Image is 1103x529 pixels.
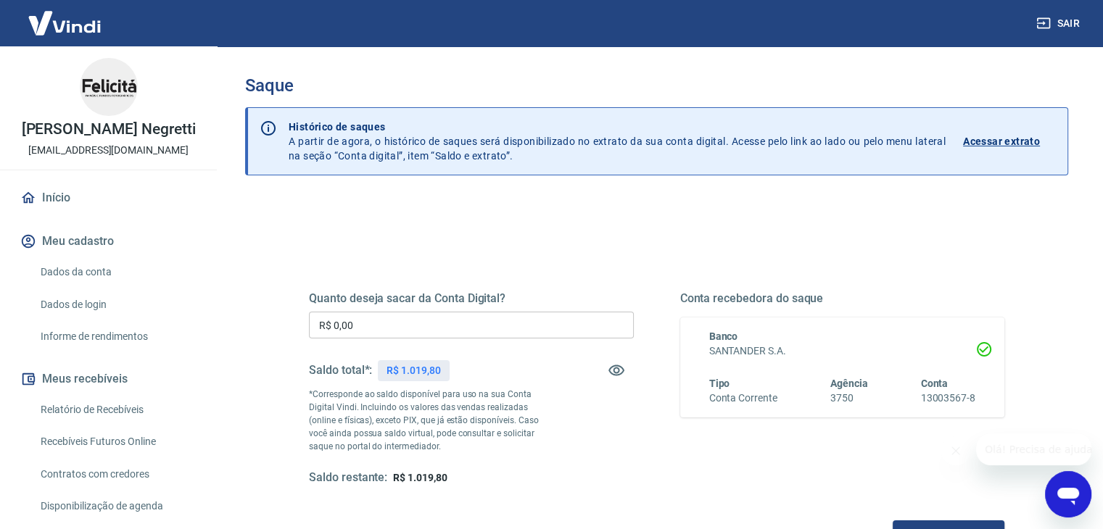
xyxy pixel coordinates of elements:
[17,225,199,257] button: Meu cadastro
[35,491,199,521] a: Disponibilização de agenda
[35,257,199,287] a: Dados da conta
[309,363,372,378] h5: Saldo total*:
[28,143,189,158] p: [EMAIL_ADDRESS][DOMAIN_NAME]
[9,10,122,22] span: Olá! Precisa de ajuda?
[309,470,387,486] h5: Saldo restante:
[963,134,1040,149] p: Acessar extrato
[709,391,777,406] h6: Conta Corrente
[830,391,868,406] h6: 3750
[289,120,946,134] p: Histórico de saques
[309,388,553,453] p: *Corresponde ao saldo disponível para uso na sua Conta Digital Vindi. Incluindo os valores das ve...
[35,395,199,425] a: Relatório de Recebíveis
[35,459,199,489] a: Contratos com credores
[80,58,138,116] img: 7b69901b-a704-4640-828a-1777174df25c.jpeg
[17,182,199,214] a: Início
[17,1,112,45] img: Vindi
[941,436,970,465] iframe: Fechar mensagem
[22,122,196,137] p: [PERSON_NAME] Negretti
[830,378,868,389] span: Agência
[289,120,946,163] p: A partir de agora, o histórico de saques será disponibilizado no extrato da sua conta digital. Ac...
[963,120,1056,163] a: Acessar extrato
[387,363,440,378] p: R$ 1.019,80
[309,291,634,306] h5: Quanto deseja sacar da Conta Digital?
[920,378,948,389] span: Conta
[245,75,1068,96] h3: Saque
[35,290,199,320] a: Dados de login
[393,472,447,483] span: R$ 1.019,80
[1033,10,1086,37] button: Sair
[976,433,1091,465] iframe: Mensagem da empresa
[35,322,199,351] a: Informe de rendimentos
[920,391,975,406] h6: 13003567-8
[1045,471,1091,517] iframe: Botão para abrir a janela de mensagens
[17,363,199,395] button: Meus recebíveis
[709,378,730,389] span: Tipo
[709,330,738,342] span: Banco
[709,343,976,359] h6: SANTANDER S.A.
[680,291,1005,306] h5: Conta recebedora do saque
[35,427,199,457] a: Recebíveis Futuros Online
